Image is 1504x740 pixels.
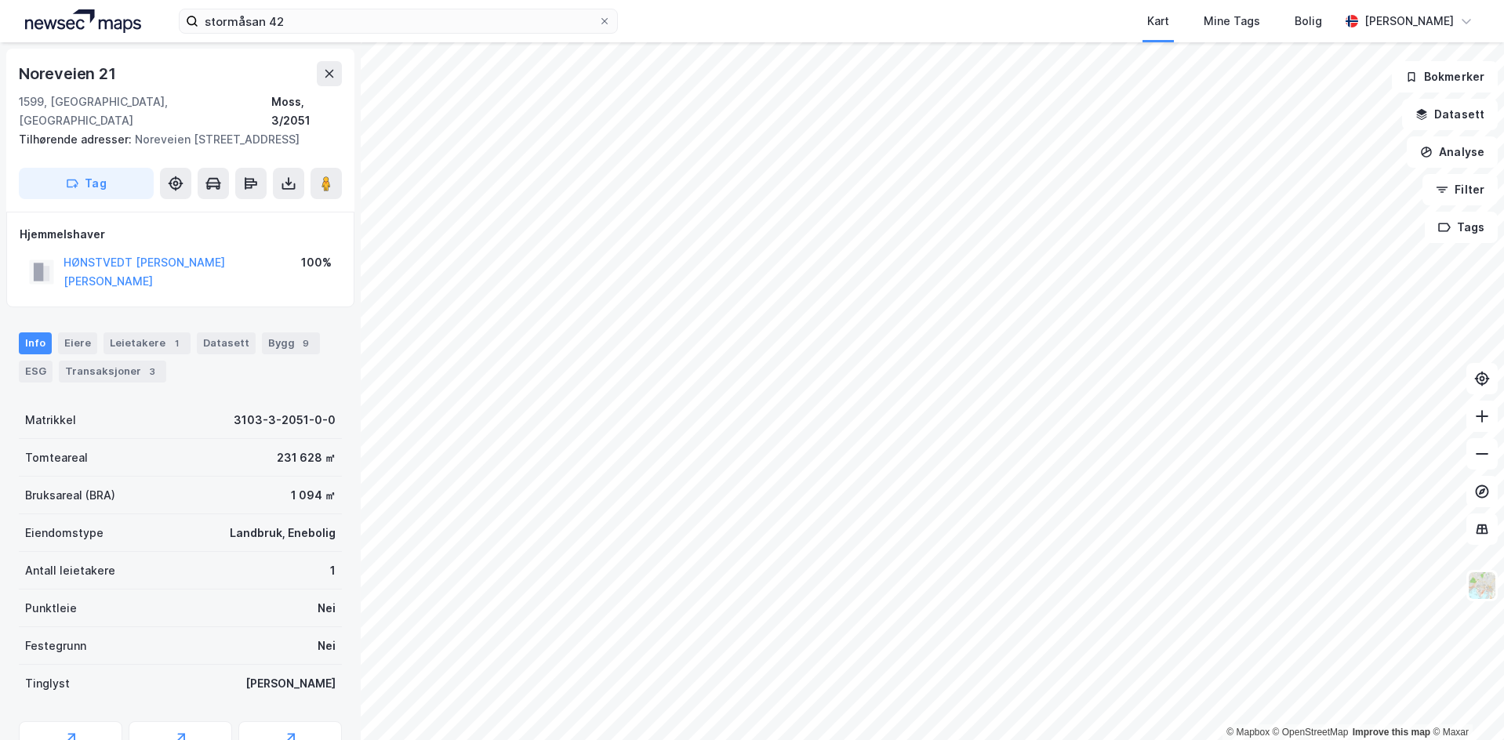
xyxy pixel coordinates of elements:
[19,130,329,149] div: Noreveien [STREET_ADDRESS]
[277,448,336,467] div: 231 628 ㎡
[234,411,336,430] div: 3103-3-2051-0-0
[271,92,342,130] div: Moss, 3/2051
[245,674,336,693] div: [PERSON_NAME]
[169,336,184,351] div: 1
[19,92,271,130] div: 1599, [GEOGRAPHIC_DATA], [GEOGRAPHIC_DATA]
[1402,99,1498,130] button: Datasett
[25,674,70,693] div: Tinglyst
[1407,136,1498,168] button: Analyse
[25,486,115,505] div: Bruksareal (BRA)
[291,486,336,505] div: 1 094 ㎡
[104,332,191,354] div: Leietakere
[1364,12,1454,31] div: [PERSON_NAME]
[19,332,52,354] div: Info
[318,599,336,618] div: Nei
[1147,12,1169,31] div: Kart
[198,9,598,33] input: Søk på adresse, matrikkel, gårdeiere, leietakere eller personer
[25,599,77,618] div: Punktleie
[197,332,256,354] div: Datasett
[59,361,166,383] div: Transaksjoner
[19,132,135,146] span: Tilhørende adresser:
[1426,665,1504,740] iframe: Chat Widget
[1204,12,1260,31] div: Mine Tags
[25,524,104,542] div: Eiendomstype
[298,336,314,351] div: 9
[1422,174,1498,205] button: Filter
[1392,61,1498,92] button: Bokmerker
[1425,212,1498,243] button: Tags
[25,637,86,655] div: Festegrunn
[25,561,115,580] div: Antall leietakere
[1226,727,1270,738] a: Mapbox
[330,561,336,580] div: 1
[25,411,76,430] div: Matrikkel
[144,364,160,379] div: 3
[230,524,336,542] div: Landbruk, Enebolig
[1295,12,1322,31] div: Bolig
[262,332,320,354] div: Bygg
[1467,571,1497,600] img: Z
[1353,727,1430,738] a: Improve this map
[25,448,88,467] div: Tomteareal
[301,253,332,272] div: 100%
[19,61,119,86] div: Noreveien 21
[1273,727,1349,738] a: OpenStreetMap
[20,225,341,244] div: Hjemmelshaver
[19,361,53,383] div: ESG
[19,168,154,199] button: Tag
[25,9,141,33] img: logo.a4113a55bc3d86da70a041830d287a7e.svg
[318,637,336,655] div: Nei
[58,332,97,354] div: Eiere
